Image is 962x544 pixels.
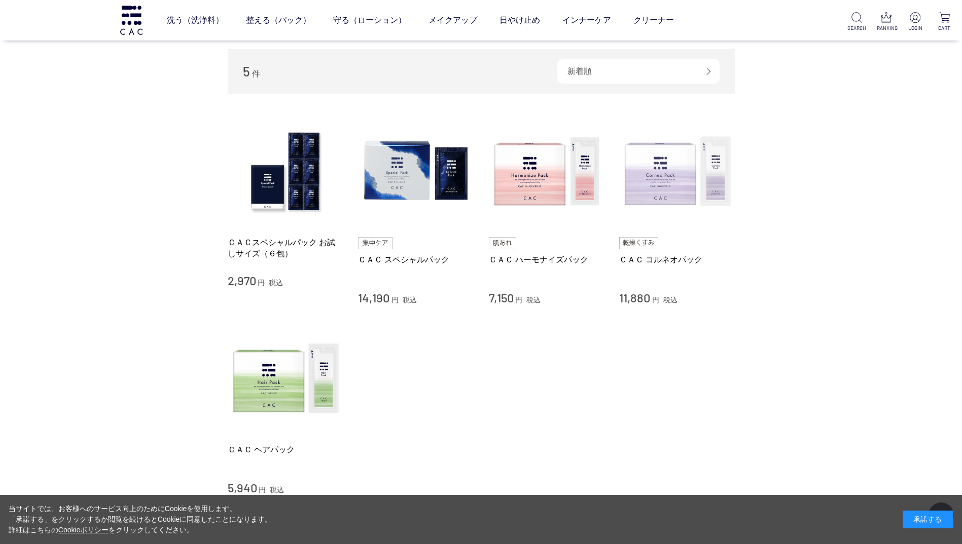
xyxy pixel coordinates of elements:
[489,237,516,249] img: 肌あれ
[228,114,343,229] img: ＣＡＣスペシャルパック お試しサイズ（６包）
[489,114,604,229] img: ＣＡＣ ハーモナイズパック
[252,69,260,78] span: 件
[847,12,866,32] a: SEARCH
[619,254,735,265] a: ＣＡＣ コルネオパック
[391,296,399,304] span: 円
[228,321,343,437] img: ＣＡＣ ヘアパック
[562,6,611,34] a: インナーケア
[259,486,266,494] span: 円
[358,114,474,229] img: ＣＡＣ スペシャルパック
[663,296,678,304] span: 税込
[403,296,417,304] span: 税込
[58,526,109,534] a: Cookieポリシー
[903,511,953,528] div: 承諾する
[429,6,477,34] a: メイクアップ
[228,480,257,495] span: 5,940
[847,24,866,32] p: SEARCH
[619,290,650,305] span: 11,880
[906,12,924,32] a: LOGIN
[619,237,658,249] img: 乾燥くすみ
[270,486,284,494] span: 税込
[228,444,343,455] a: ＣＡＣ ヘアパック
[633,6,674,34] a: クリーナー
[935,24,954,32] p: CART
[358,290,389,305] span: 14,190
[269,279,283,287] span: 税込
[877,24,896,32] p: RANKING
[500,6,540,34] a: 日やけ止め
[877,12,896,32] a: RANKING
[246,6,311,34] a: 整える（パック）
[243,63,250,79] span: 5
[119,6,144,34] img: logo
[526,296,541,304] span: 税込
[333,6,406,34] a: 守る（ローション）
[167,6,224,34] a: 洗う（洗浄料）
[9,503,272,535] div: 当サイトでは、お客様へのサービス向上のためにCookieを使用します。 「承諾する」をクリックするか閲覧を続けるとCookieに同意したことになります。 詳細はこちらの をクリックしてください。
[228,237,343,259] a: ＣＡＣスペシャルパック お試しサイズ（６包）
[258,279,265,287] span: 円
[489,290,514,305] span: 7,150
[358,237,393,249] img: 集中ケア
[489,254,604,265] a: ＣＡＣ ハーモナイズパック
[557,59,720,84] div: 新着順
[619,114,735,229] img: ＣＡＣ コルネオパック
[228,273,256,288] span: 2,970
[515,296,522,304] span: 円
[935,12,954,32] a: CART
[652,296,659,304] span: 円
[358,254,474,265] a: ＣＡＣ スペシャルパック
[906,24,924,32] p: LOGIN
